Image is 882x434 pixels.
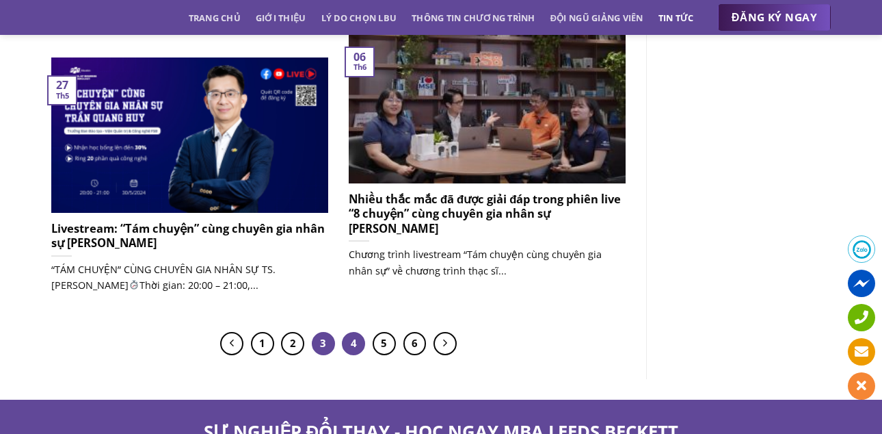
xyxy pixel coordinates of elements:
img: ⏱ [129,280,139,290]
a: Tin tức [658,5,694,30]
a: Giới thiệu [256,5,306,30]
a: 1 [251,332,274,355]
a: 2 [281,332,304,355]
p: “TÁM CHUYỆN” CÙNG CHUYÊN GIA NHÂN SỰ TS.[PERSON_NAME] Thời gian: 20:00 – 21:00,... [51,261,328,293]
a: 6 [403,332,427,355]
h5: Nhiều thắc mắc đã được giải đáp trong phiên live “8 chuyện” cùng chuyên gia nhân sự [PERSON_NAME] [349,192,626,236]
a: 4 [342,332,365,355]
a: Trang chủ [189,5,241,30]
a: Đội ngũ giảng viên [550,5,643,30]
p: Chương trình livestream “Tám chuyện cùng chuyên gia nhân sự” về chương trình thạc sĩ... [349,246,626,278]
a: Lý do chọn LBU [321,5,397,30]
span: ĐĂNG KÝ NGAY [732,9,817,26]
a: ĐĂNG KÝ NGAY [718,4,831,31]
a: Thông tin chương trình [412,5,535,30]
a: 5 [373,332,396,355]
h5: Livestream: “Tám chuyện” cùng chuyên gia nhân sự [PERSON_NAME] [51,221,328,251]
span: 3 [312,332,335,355]
a: Livestream: “Tám chuyện” cùng chuyên gia nhân sự [PERSON_NAME] “TÁM CHUYỆN” CÙNG CHUYÊN GIA NHÂN ... [51,58,328,308]
a: Nhiều thắc mắc đã được giải đáp trong phiên live “8 chuyện” cùng chuyên gia nhân sự [PERSON_NAME]... [349,28,626,293]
